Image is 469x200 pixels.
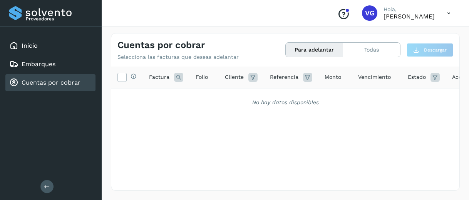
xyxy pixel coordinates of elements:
span: Factura [149,73,169,81]
p: Proveedores [26,16,92,22]
span: Descargar [424,47,447,53]
span: Vencimiento [358,73,391,81]
button: Para adelantar [286,43,343,57]
h4: Cuentas por cobrar [117,40,205,51]
span: Estado [408,73,426,81]
a: Inicio [22,42,38,49]
span: Monto [325,73,341,81]
button: Todas [343,43,400,57]
span: Folio [196,73,208,81]
div: No hay datos disponibles [121,98,449,107]
p: VIRIDIANA GONZALEZ MENDOZA [384,13,435,20]
p: Selecciona las facturas que deseas adelantar [117,54,239,60]
a: Embarques [22,60,55,68]
div: Inicio [5,37,95,54]
span: Cliente [225,73,244,81]
div: Cuentas por cobrar [5,74,95,91]
a: Cuentas por cobrar [22,79,80,86]
span: Referencia [270,73,298,81]
button: Descargar [407,43,453,57]
p: Hola, [384,6,435,13]
div: Embarques [5,56,95,73]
